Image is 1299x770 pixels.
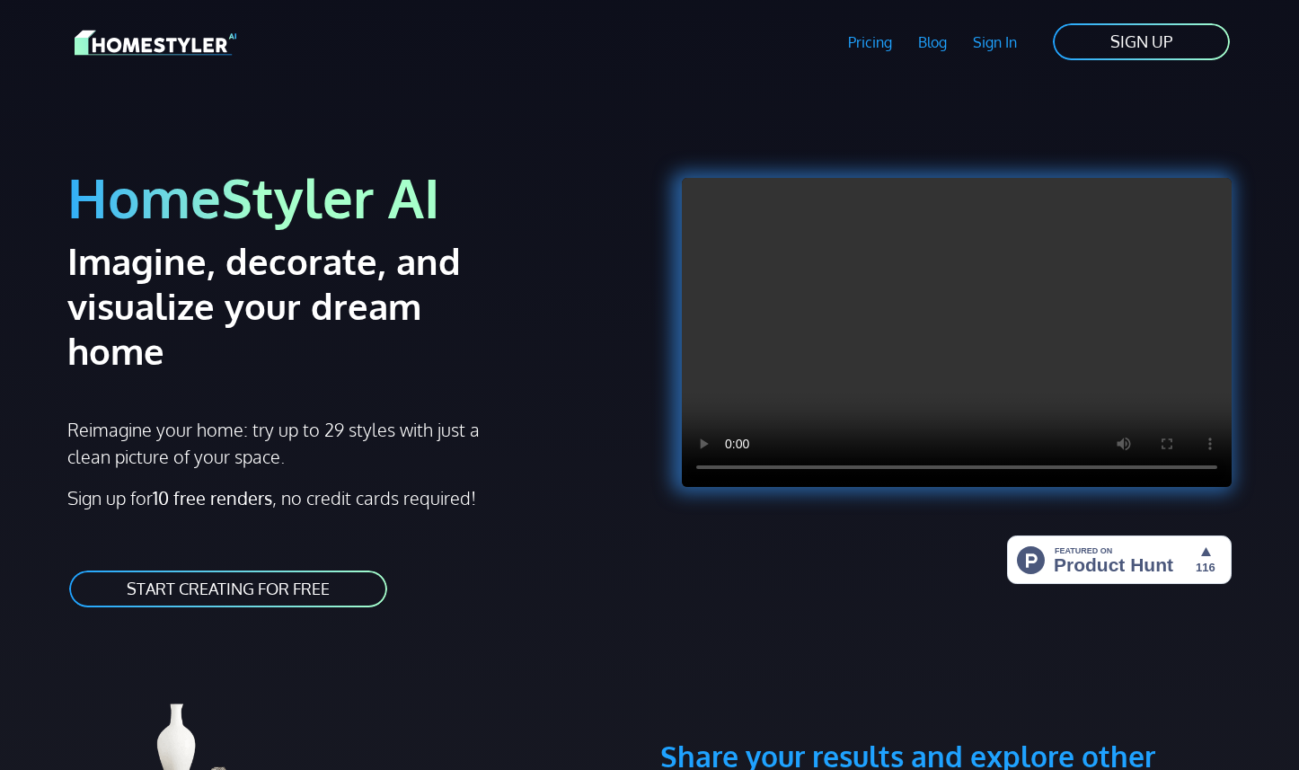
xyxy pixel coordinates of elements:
[835,22,906,63] a: Pricing
[1007,535,1232,584] img: HomeStyler AI - Interior Design Made Easy: One Click to Your Dream Home | Product Hunt
[67,569,389,609] a: START CREATING FOR FREE
[75,27,236,58] img: HomeStyler AI logo
[67,238,525,373] h2: Imagine, decorate, and visualize your dream home
[905,22,959,63] a: Blog
[1051,22,1232,62] a: SIGN UP
[153,486,272,509] strong: 10 free renders
[959,22,1029,63] a: Sign In
[67,416,496,470] p: Reimagine your home: try up to 29 styles with just a clean picture of your space.
[67,484,639,511] p: Sign up for , no credit cards required!
[67,164,639,231] h1: HomeStyler AI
